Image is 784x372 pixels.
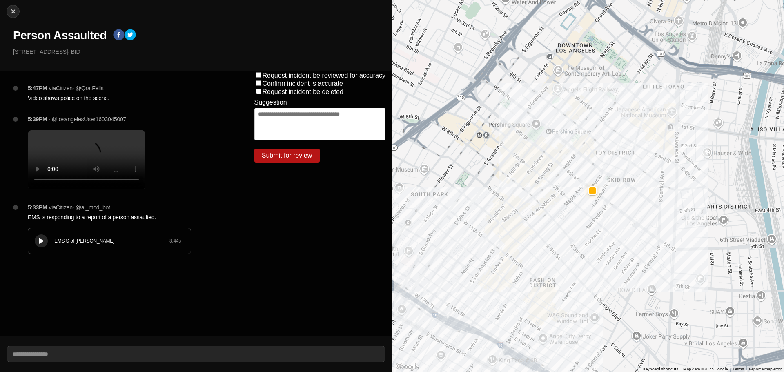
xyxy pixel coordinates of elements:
[113,29,125,42] button: facebook
[49,203,110,212] p: via Citizen · @ ai_mod_bot
[394,361,421,372] a: Open this area in Google Maps (opens a new window)
[49,115,127,123] p: · @losangelesUser1603045007
[13,28,107,43] h1: Person Assaulted
[254,149,320,163] button: Submit for review
[125,29,136,42] button: twitter
[263,80,343,87] label: Confirm incident is accurate
[733,367,744,371] a: Terms (opens in new tab)
[13,48,385,56] p: [STREET_ADDRESS] · BID
[49,84,104,92] p: via Citizen · @ QratFells
[394,361,421,372] img: Google
[749,367,782,371] a: Report a map error
[254,99,287,106] label: Suggestion
[263,88,343,95] label: Request incident be deleted
[683,367,728,371] span: Map data ©2025 Google
[169,238,181,244] div: 8.44 s
[28,203,47,212] p: 5:33PM
[54,238,169,244] div: EMS S of [PERSON_NAME]
[7,5,20,18] button: cancel
[9,7,17,16] img: cancel
[28,115,47,123] p: 5:39PM
[28,94,222,102] p: Video shows police on the scene.
[28,84,47,92] p: 5:47PM
[643,366,678,372] button: Keyboard shortcuts
[28,213,222,221] p: EMS is responding to a report of a person assaulted.
[263,72,386,79] label: Request incident be reviewed for accuracy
